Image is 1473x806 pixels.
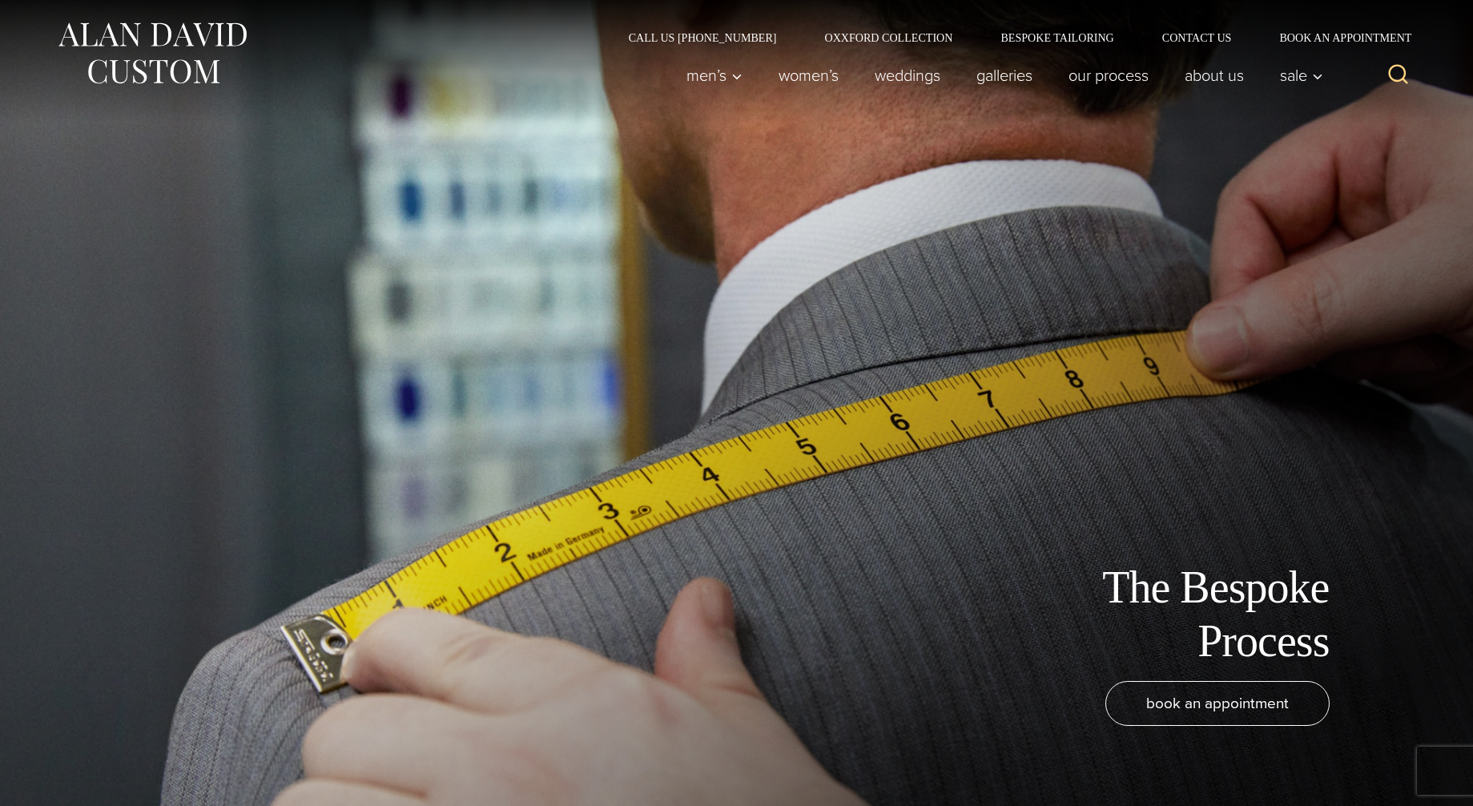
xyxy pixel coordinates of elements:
[605,32,801,43] a: Call Us [PHONE_NUMBER]
[800,32,976,43] a: Oxxford Collection
[976,32,1137,43] a: Bespoke Tailoring
[969,561,1330,668] h1: The Bespoke Process
[1146,691,1289,715] span: book an appointment
[1105,681,1330,726] a: book an appointment
[605,32,1418,43] nav: Secondary Navigation
[1379,56,1418,95] button: View Search Form
[1166,59,1262,91] a: About Us
[56,18,248,89] img: Alan David Custom
[686,67,743,83] span: Men’s
[1138,32,1256,43] a: Contact Us
[1280,67,1323,83] span: Sale
[668,59,1331,91] nav: Primary Navigation
[1050,59,1166,91] a: Our Process
[760,59,856,91] a: Women’s
[1255,32,1417,43] a: Book an Appointment
[958,59,1050,91] a: Galleries
[856,59,958,91] a: weddings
